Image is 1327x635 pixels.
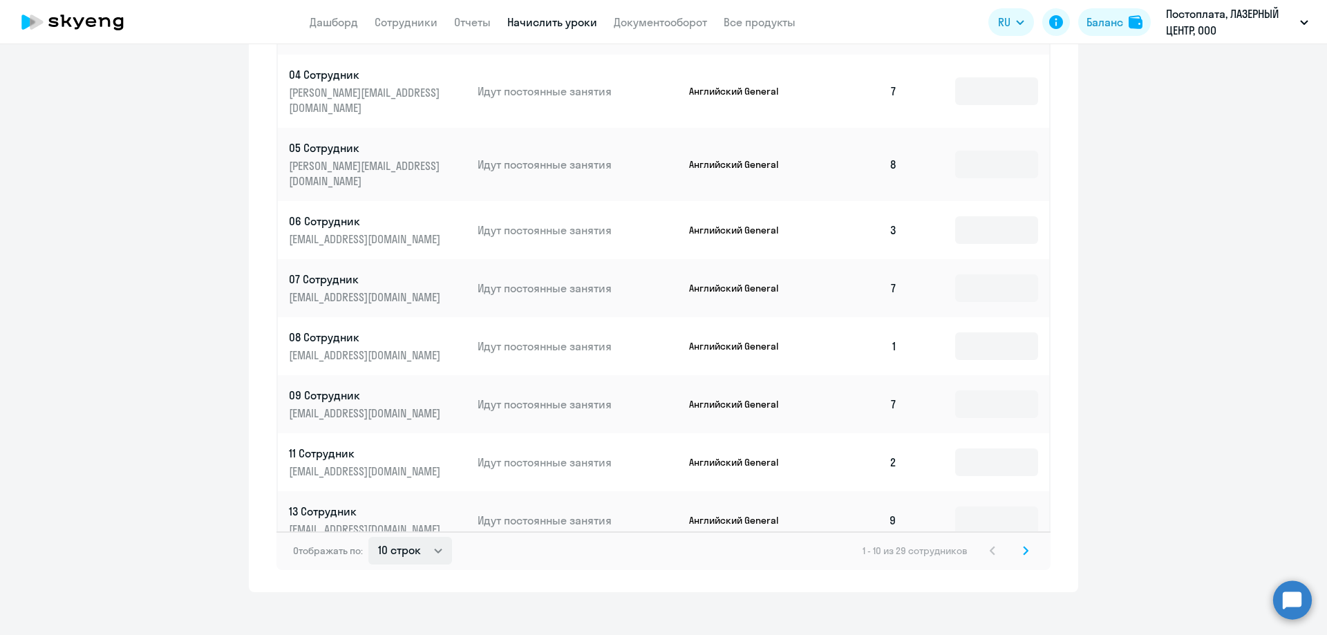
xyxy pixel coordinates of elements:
button: RU [988,8,1034,36]
span: 1 - 10 из 29 сотрудников [863,544,968,557]
p: Постоплата, ЛАЗЕРНЫЙ ЦЕНТР, ООО [1166,6,1295,39]
a: 08 Сотрудник[EMAIL_ADDRESS][DOMAIN_NAME] [289,330,467,363]
p: Идут постоянные занятия [478,281,678,296]
a: Документооборот [614,15,707,29]
button: Балансbalance [1078,8,1151,36]
p: Английский General [689,224,793,236]
a: 11 Сотрудник[EMAIL_ADDRESS][DOMAIN_NAME] [289,446,467,479]
td: 1 [811,317,908,375]
p: 07 Сотрудник [289,272,444,287]
p: 11 Сотрудник [289,446,444,461]
p: [EMAIL_ADDRESS][DOMAIN_NAME] [289,406,444,421]
p: Идут постоянные занятия [478,455,678,470]
p: 05 Сотрудник [289,140,444,155]
p: [EMAIL_ADDRESS][DOMAIN_NAME] [289,522,444,537]
p: Идут постоянные занятия [478,222,678,238]
a: 06 Сотрудник[EMAIL_ADDRESS][DOMAIN_NAME] [289,214,467,247]
td: 7 [811,375,908,433]
td: 7 [811,55,908,128]
p: [EMAIL_ADDRESS][DOMAIN_NAME] [289,348,444,363]
a: Дашборд [310,15,358,29]
p: Идут постоянные занятия [478,513,678,528]
p: Английский General [689,340,793,352]
p: [EMAIL_ADDRESS][DOMAIN_NAME] [289,231,444,247]
div: Баланс [1086,14,1123,30]
td: 9 [811,491,908,549]
p: Английский General [689,85,793,97]
a: Все продукты [724,15,796,29]
a: Начислить уроки [507,15,597,29]
p: Идут постоянные занятия [478,339,678,354]
a: Сотрудники [375,15,437,29]
p: 04 Сотрудник [289,67,444,82]
p: 09 Сотрудник [289,388,444,403]
span: Отображать по: [293,544,363,557]
td: 3 [811,201,908,259]
a: 05 Сотрудник[PERSON_NAME][EMAIL_ADDRESS][DOMAIN_NAME] [289,140,467,189]
img: balance [1129,15,1142,29]
p: 13 Сотрудник [289,504,444,519]
p: Идут постоянные занятия [478,84,678,99]
p: [EMAIL_ADDRESS][DOMAIN_NAME] [289,464,444,479]
a: Отчеты [454,15,491,29]
span: RU [998,14,1010,30]
p: 06 Сотрудник [289,214,444,229]
p: Английский General [689,158,793,171]
p: Английский General [689,456,793,468]
p: [PERSON_NAME][EMAIL_ADDRESS][DOMAIN_NAME] [289,158,444,189]
a: 04 Сотрудник[PERSON_NAME][EMAIL_ADDRESS][DOMAIN_NAME] [289,67,467,115]
a: 09 Сотрудник[EMAIL_ADDRESS][DOMAIN_NAME] [289,388,467,421]
button: Постоплата, ЛАЗЕРНЫЙ ЦЕНТР, ООО [1159,6,1315,39]
p: [EMAIL_ADDRESS][DOMAIN_NAME] [289,290,444,305]
p: Идут постоянные занятия [478,397,678,412]
td: 8 [811,128,908,201]
a: 07 Сотрудник[EMAIL_ADDRESS][DOMAIN_NAME] [289,272,467,305]
a: 13 Сотрудник[EMAIL_ADDRESS][DOMAIN_NAME] [289,504,467,537]
p: 08 Сотрудник [289,330,444,345]
p: Английский General [689,514,793,527]
p: [PERSON_NAME][EMAIL_ADDRESS][DOMAIN_NAME] [289,85,444,115]
p: Английский General [689,282,793,294]
td: 2 [811,433,908,491]
p: Идут постоянные занятия [478,157,678,172]
td: 7 [811,259,908,317]
p: Английский General [689,398,793,410]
